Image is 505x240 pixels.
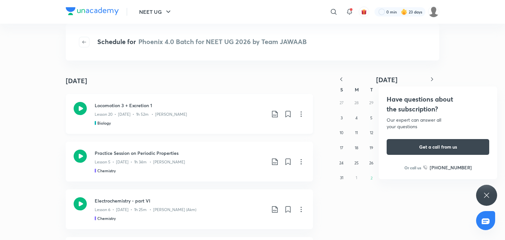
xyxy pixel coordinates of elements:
[361,9,367,15] img: avatar
[359,7,369,17] button: avatar
[404,165,421,171] p: Or call us
[95,111,187,117] p: Lesson 20 • [DATE] • 1h 52m • [PERSON_NAME]
[387,117,489,130] div: Our expert can answer all your questions
[135,5,176,18] button: NEET UG
[370,130,373,135] abbr: August 12, 2025
[355,130,358,135] abbr: August 11, 2025
[366,143,377,153] button: August 19, 2025
[351,143,362,153] button: August 18, 2025
[370,115,373,120] abbr: August 5, 2025
[95,102,266,109] h3: Locomotion 3 + Excretion 1
[428,6,439,17] img: Tanya Kumari
[95,197,266,204] h3: Electrochemistry - part VI
[387,94,489,114] h4: Have questions about the subscription?
[66,189,313,229] a: Electrochemistry - part VILesson 6 • [DATE] • 1h 25m • [PERSON_NAME] (Akm)Chemistry
[66,94,313,134] a: Locomotion 3 + Excretion 1Lesson 20 • [DATE] • 1h 52m • [PERSON_NAME]Biology
[340,175,343,180] abbr: August 31, 2025
[95,207,196,213] p: Lesson 6 • [DATE] • 1h 25m • [PERSON_NAME] (Akm)
[336,173,347,183] button: August 31, 2025
[340,145,343,150] abbr: August 17, 2025
[366,128,377,138] button: August 12, 2025
[354,160,359,165] abbr: August 25, 2025
[66,7,119,15] img: Company Logo
[355,145,358,150] abbr: August 18, 2025
[355,115,358,120] abbr: August 4, 2025
[97,120,111,126] h5: Biology
[95,159,185,165] p: Lesson 5 • [DATE] • 1h 34m • [PERSON_NAME]
[370,145,373,150] abbr: August 19, 2025
[351,113,362,123] button: August 4, 2025
[401,9,407,15] img: streak
[430,164,472,171] h6: [PHONE_NUMBER]
[423,164,472,171] a: [PHONE_NUMBER]
[138,37,307,46] span: Phoenix 4.0 Batch for NEET UG 2026 by Team JAWAAB
[341,115,343,120] abbr: August 3, 2025
[336,143,347,153] button: August 17, 2025
[66,142,313,181] a: Practice Session on Periodic PropertiesLesson 5 • [DATE] • 1h 34m • [PERSON_NAME]Chemistry
[366,113,377,123] button: August 5, 2025
[336,128,347,138] button: August 10, 2025
[336,158,347,168] button: August 24, 2025
[387,139,489,155] button: Get a call from us
[340,130,343,135] abbr: August 10, 2025
[340,86,343,93] abbr: Sunday
[95,150,266,156] h3: Practice Session on Periodic Properties
[97,37,307,47] h4: Schedule for
[351,128,362,138] button: August 11, 2025
[366,158,377,168] button: August 26, 2025
[369,160,373,165] abbr: August 26, 2025
[66,76,87,86] h4: [DATE]
[349,76,425,84] button: [DATE]
[456,94,497,130] img: yH5BAEAAAAALAAAAAABAAEAAAIBRAA7
[97,215,116,221] h5: Chemistry
[376,75,397,84] span: [DATE]
[66,7,119,17] a: Company Logo
[351,158,362,168] button: August 25, 2025
[370,86,373,93] abbr: Tuesday
[355,86,359,93] abbr: Monday
[97,168,116,174] h5: Chemistry
[339,160,344,165] abbr: August 24, 2025
[336,113,347,123] button: August 3, 2025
